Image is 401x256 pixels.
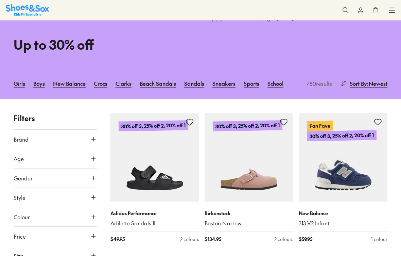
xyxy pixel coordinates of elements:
[110,236,125,243] span: $ 49.95
[14,193,25,202] span: Style
[299,113,387,202] a: Fan Fave30% off 3, 25% off 2, 20% off 1
[367,79,387,87] span: : Newest
[14,113,97,124] p: Filters
[267,76,283,91] a: School
[340,76,387,91] button: Sort By:Newest
[274,236,293,243] div: 2 colours
[304,79,332,87] p: 780 results
[140,76,176,91] a: Beach Sandals
[205,236,221,243] span: $ 134.95
[299,236,312,243] span: $ 59.95
[299,220,387,227] a: 313 V2 Infant
[14,188,97,207] button: Style
[14,76,25,91] a: Girls
[14,155,24,163] span: Age
[116,76,132,91] a: Clarks
[14,135,29,143] span: Brand
[14,174,33,182] span: Gender
[110,220,199,227] a: Adilette Sandals II
[6,4,49,16] a: Shoes & Sox
[14,232,26,240] span: Price
[14,35,192,54] h1: Up to 30% off
[6,4,49,16] img: SNS_Logo_Responsive.svg
[7,210,34,236] iframe: Gorgias live chat messenger
[213,121,282,132] p: 30% off 3, 25% off 2, 20% off 1
[33,76,45,91] a: Boys
[180,236,199,243] div: 2 colours
[110,113,199,202] a: 30% off 3, 25% off 2, 20% off 1
[14,149,97,168] button: Age
[307,121,333,131] p: Fan Fave
[53,76,86,91] a: New Balance
[14,227,97,246] button: Price
[244,76,259,91] a: Sports
[14,169,97,188] button: Gender
[212,76,236,91] a: Sneakers
[371,236,387,243] div: 1 colour
[205,113,293,202] a: 30% off 3, 25% off 2, 20% off 1
[94,76,107,91] a: Crocs
[307,130,377,142] p: 30% off 3, 25% off 2, 20% off 1
[119,121,188,132] p: 30% off 3, 25% off 2, 20% off 1
[110,210,199,217] p: Adidas Performance
[205,210,293,217] p: Birkenstock
[14,207,97,226] button: Colour
[184,76,204,91] a: Sandals
[350,79,367,87] span: Sort By
[14,130,97,149] button: Brand
[205,220,293,227] a: Boston Narrow
[299,210,387,217] p: New Balance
